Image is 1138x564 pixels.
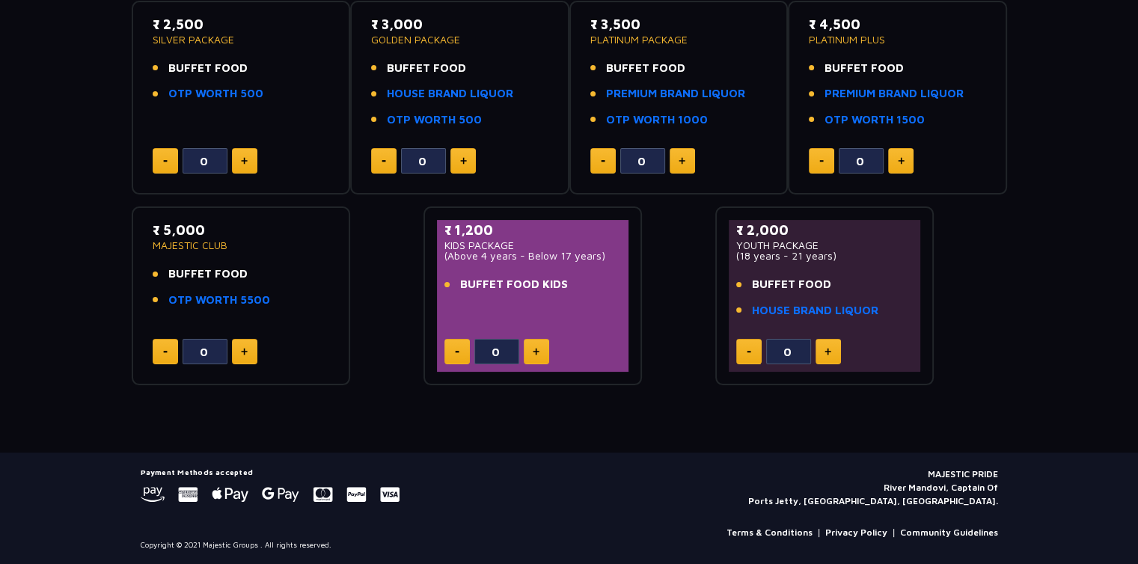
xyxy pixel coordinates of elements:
span: BUFFET FOOD [752,276,831,293]
img: minus [747,351,751,353]
p: ₹ 3,500 [590,14,768,34]
img: plus [460,157,467,165]
p: ₹ 5,000 [153,220,330,240]
p: MAJESTIC PRIDE River Mandovi, Captain Of Ports Jetty, [GEOGRAPHIC_DATA], [GEOGRAPHIC_DATA]. [748,468,998,508]
img: minus [455,351,459,353]
h5: Payment Methods accepted [141,468,400,476]
p: (18 years - 21 years) [736,251,914,261]
img: minus [601,160,605,162]
p: ₹ 1,200 [444,220,622,240]
a: Community Guidelines [900,526,998,539]
a: OTP WORTH 500 [387,111,482,129]
img: plus [241,348,248,355]
p: ₹ 2,500 [153,14,330,34]
a: PREMIUM BRAND LIQUOR [606,85,745,102]
img: plus [825,348,831,355]
a: HOUSE BRAND LIQUOR [387,85,513,102]
p: YOUTH PACKAGE [736,240,914,251]
p: ₹ 4,500 [809,14,986,34]
span: BUFFET FOOD [387,60,466,77]
p: SILVER PACKAGE [153,34,330,45]
p: (Above 4 years - Below 17 years) [444,251,622,261]
p: PLATINUM PLUS [809,34,986,45]
span: BUFFET FOOD [606,60,685,77]
img: plus [533,348,539,355]
a: Privacy Policy [825,526,887,539]
img: minus [163,160,168,162]
p: PLATINUM PACKAGE [590,34,768,45]
a: OTP WORTH 1500 [825,111,925,129]
a: HOUSE BRAND LIQUOR [752,302,878,319]
a: OTP WORTH 1000 [606,111,708,129]
a: Terms & Conditions [726,526,813,539]
img: plus [898,157,905,165]
p: KIDS PACKAGE [444,240,622,251]
p: Copyright © 2021 Majestic Groups . All rights reserved. [141,539,331,551]
p: ₹ 3,000 [371,14,548,34]
img: minus [819,160,824,162]
img: plus [241,157,248,165]
span: BUFFET FOOD [825,60,904,77]
p: ₹ 2,000 [736,220,914,240]
span: BUFFET FOOD [168,60,248,77]
a: OTP WORTH 500 [168,85,263,102]
p: MAJESTIC CLUB [153,240,330,251]
a: OTP WORTH 5500 [168,292,270,309]
span: BUFFET FOOD [168,266,248,283]
img: plus [679,157,685,165]
a: PREMIUM BRAND LIQUOR [825,85,964,102]
span: BUFFET FOOD KIDS [460,276,568,293]
img: minus [382,160,386,162]
p: GOLDEN PACKAGE [371,34,548,45]
img: minus [163,351,168,353]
